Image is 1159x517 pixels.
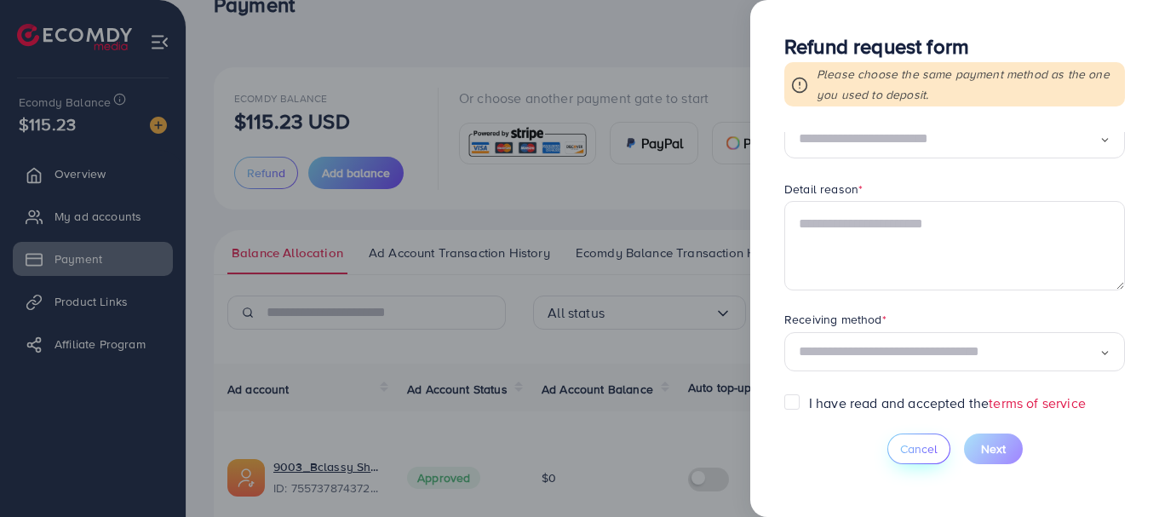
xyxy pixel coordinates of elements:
a: terms of service [989,393,1086,412]
button: Next [964,434,1023,464]
div: Search for option [784,119,1125,159]
span: Next [981,440,1006,457]
button: Cancel [887,434,950,464]
h3: Refund request form [784,34,1125,59]
input: Search for option [799,339,1099,365]
input: Search for option [799,126,1099,152]
div: Search for option [784,332,1125,372]
iframe: Chat [1087,440,1146,504]
label: I have read and accepted the [809,393,1086,413]
span: Cancel [900,440,938,457]
label: Detail reason [784,181,863,198]
p: Please choose the same payment method as the one you used to deposit. [817,64,1118,105]
label: Receiving method [784,311,886,328]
